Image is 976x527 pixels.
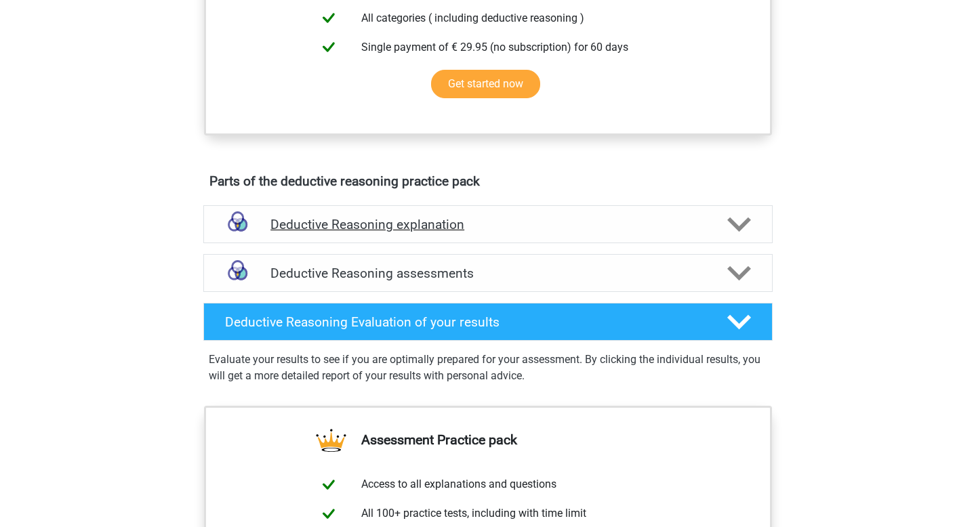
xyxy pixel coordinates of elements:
[198,254,778,292] a: assessments Deductive Reasoning assessments
[220,207,255,242] img: deductive reasoning explanations
[198,303,778,341] a: Deductive Reasoning Evaluation of your results
[270,266,706,281] h4: Deductive Reasoning assessments
[209,352,767,384] p: Evaluate your results to see if you are optimally prepared for your assessment. By clicking the i...
[220,256,255,291] img: deductive reasoning assessments
[270,217,706,232] h4: Deductive Reasoning explanation
[209,173,767,189] h4: Parts of the deductive reasoning practice pack
[198,205,778,243] a: explanations Deductive Reasoning explanation
[431,70,540,98] a: Get started now
[225,314,706,330] h4: Deductive Reasoning Evaluation of your results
